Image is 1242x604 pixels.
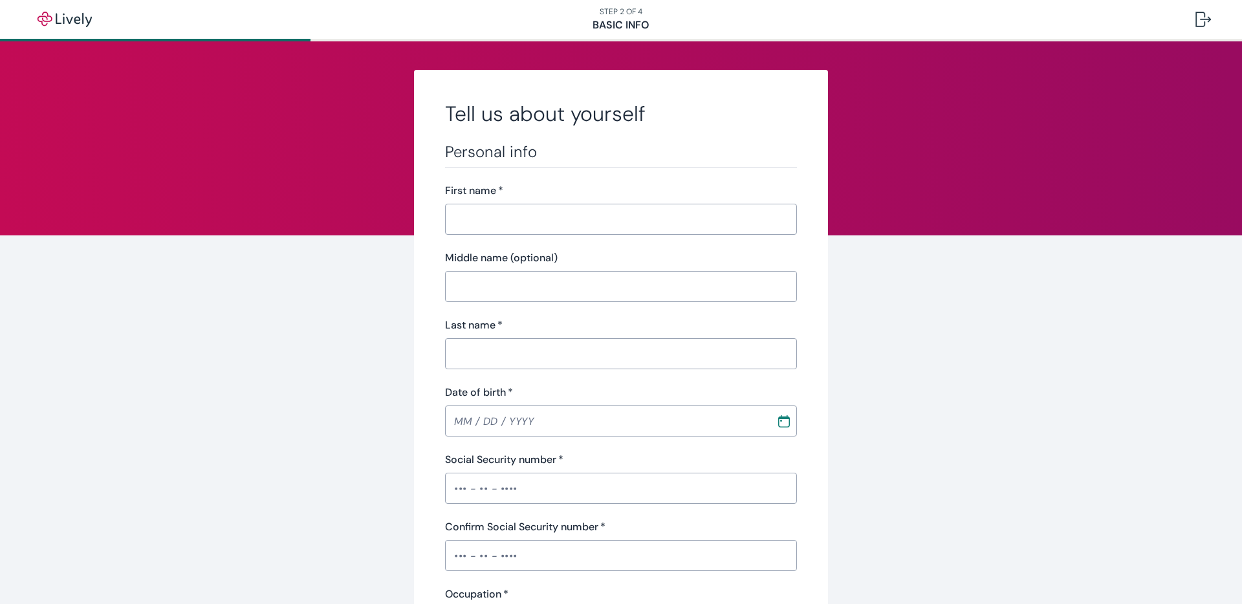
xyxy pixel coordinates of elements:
h3: Personal info [445,142,797,162]
label: First name [445,183,503,199]
label: Middle name (optional) [445,250,558,266]
label: Occupation [445,587,508,602]
button: Log out [1185,4,1221,35]
img: Lively [28,12,101,27]
h2: Tell us about yourself [445,101,797,127]
svg: Calendar [778,415,790,427]
label: Last name [445,318,503,333]
input: ••• - •• - •••• [445,543,797,568]
button: Choose date [772,409,796,433]
input: MM / DD / YYYY [445,408,767,434]
input: ••• - •• - •••• [445,475,797,501]
label: Date of birth [445,385,513,400]
label: Confirm Social Security number [445,519,605,535]
label: Social Security number [445,452,563,468]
